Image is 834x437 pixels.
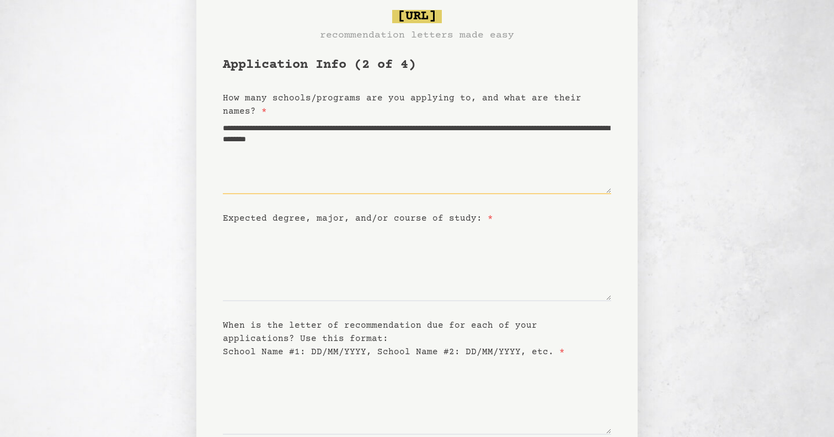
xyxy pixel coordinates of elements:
label: How many schools/programs are you applying to, and what are their names? [223,93,581,116]
h1: Application Info (2 of 4) [223,56,611,74]
label: When is the letter of recommendation due for each of your applications? Use this format: School N... [223,321,565,357]
span: [URL] [392,10,442,23]
h3: recommendation letters made easy [320,28,514,43]
label: Expected degree, major, and/or course of study: [223,214,493,223]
